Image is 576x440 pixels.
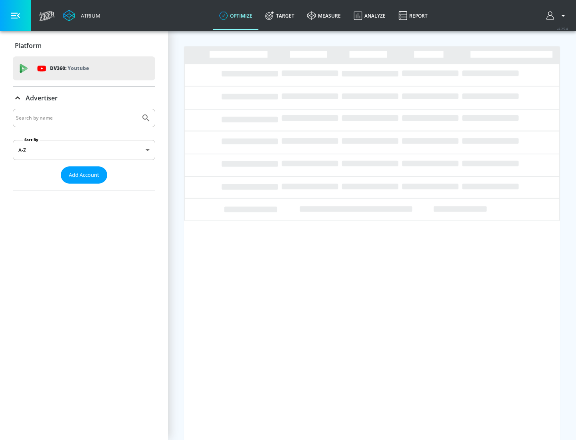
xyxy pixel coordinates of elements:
span: v 4.25.4 [557,26,568,31]
div: DV360: Youtube [13,56,155,80]
div: Platform [13,34,155,57]
nav: list of Advertiser [13,184,155,190]
a: optimize [213,1,259,30]
div: Atrium [78,12,100,19]
a: measure [301,1,347,30]
span: Add Account [69,170,99,180]
p: Platform [15,41,42,50]
p: Youtube [68,64,89,72]
p: DV360: [50,64,89,73]
input: Search by name [16,113,137,123]
button: Add Account [61,166,107,184]
a: Target [259,1,301,30]
a: Report [392,1,434,30]
label: Sort By [23,137,40,142]
a: Atrium [63,10,100,22]
div: Advertiser [13,109,155,190]
a: Analyze [347,1,392,30]
p: Advertiser [26,94,58,102]
div: A-Z [13,140,155,160]
div: Advertiser [13,87,155,109]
